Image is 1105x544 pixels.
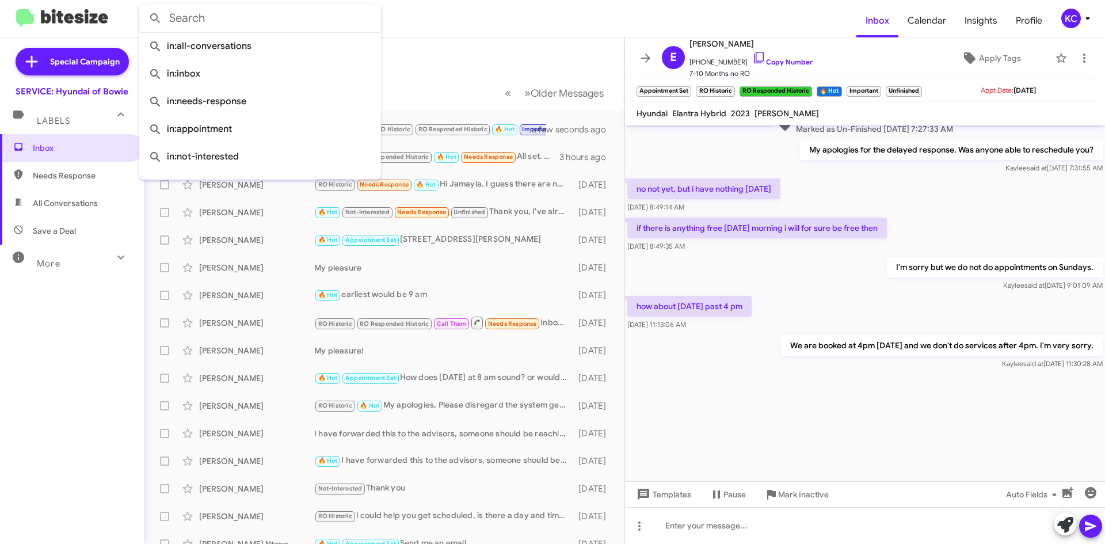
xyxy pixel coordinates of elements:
[573,400,615,412] div: [DATE]
[627,178,780,199] p: no not yet, but i have nothing [DATE]
[1013,86,1036,94] span: [DATE]
[318,512,352,520] span: RO Historic
[199,262,314,273] div: [PERSON_NAME]
[637,108,668,119] span: Hyundai
[573,483,615,494] div: [DATE]
[498,81,518,105] button: Previous
[33,197,98,209] span: All Conversations
[314,428,573,439] div: I have forwarded this to the advisors, someone should be reaching out with pricing
[318,374,338,382] span: 🔥 Hot
[955,4,1007,37] span: Insights
[781,335,1103,356] p: We are booked at 4pm [DATE] and we don't do services after 4pm. I'm very sorry.
[887,257,1103,277] p: I'm sorry but we do not do appointments on Sundays.
[314,371,573,385] div: How does [DATE] at 8 am sound? or would you like something a little later?
[752,58,813,66] a: Copy Number
[464,153,513,161] span: Needs Response
[437,320,467,328] span: Call Them
[314,345,573,356] div: My pleasure!
[886,86,922,97] small: Unfinished
[1027,163,1047,172] span: said at
[314,315,573,330] div: Inbound Call
[33,225,76,237] span: Save a Deal
[573,317,615,329] div: [DATE]
[1006,484,1061,505] span: Auto Fields
[318,181,352,188] span: RO Historic
[16,86,128,97] div: SERVICE: Hyundai of Bowie
[33,170,131,181] span: Needs Response
[1024,281,1045,290] span: said at
[199,290,314,301] div: [PERSON_NAME]
[418,125,487,133] span: RO Responded Historic
[672,108,726,119] span: Elantra Hybrid
[1023,359,1043,368] span: said at
[627,296,752,317] p: how about [DATE] past 4 pm
[731,108,750,119] span: 2023
[397,208,446,216] span: Needs Response
[740,86,812,97] small: RO Responded Historic
[199,179,314,191] div: [PERSON_NAME]
[148,115,372,143] span: in:appointment
[817,86,841,97] small: 🔥 Hot
[318,320,352,328] span: RO Historic
[314,399,573,412] div: My apologies, Please disregard the system generated texts
[314,206,573,219] div: Thank you, I've already had it serviced.
[360,402,379,409] span: 🔥 Hot
[778,484,829,505] span: Mark Inactive
[1002,359,1103,368] span: Kaylee [DATE] 11:30:28 AM
[199,483,314,494] div: [PERSON_NAME]
[997,484,1070,505] button: Auto Fields
[376,125,410,133] span: RO Historic
[148,170,372,198] span: in:sold-verified
[689,68,813,79] span: 7-10 Months no RO
[1003,281,1103,290] span: Kaylee [DATE] 9:01:09 AM
[689,51,813,68] span: [PHONE_NUMBER]
[345,208,390,216] span: Not-Interested
[454,208,485,216] span: Unfinished
[627,203,684,211] span: [DATE] 8:49:14 AM
[898,4,955,37] a: Calendar
[524,86,531,100] span: »
[488,320,537,328] span: Needs Response
[318,208,338,216] span: 🔥 Hot
[559,151,615,163] div: 3 hours ago
[314,509,573,523] div: I could help you get scheduled, is there a day and time that works best for you?
[847,86,881,97] small: Important
[318,402,352,409] span: RO Historic
[199,207,314,218] div: [PERSON_NAME]
[199,345,314,356] div: [PERSON_NAME]
[573,262,615,273] div: [DATE]
[696,86,734,97] small: RO Historic
[522,125,552,133] span: Important
[700,484,755,505] button: Pause
[723,484,746,505] span: Pause
[314,482,573,495] div: Thank you
[573,455,615,467] div: [DATE]
[573,428,615,439] div: [DATE]
[495,125,515,133] span: 🔥 Hot
[505,86,511,100] span: «
[199,317,314,329] div: [PERSON_NAME]
[148,88,372,115] span: in:needs-response
[517,81,611,105] button: Next
[314,233,573,246] div: [STREET_ADDRESS][PERSON_NAME]
[16,48,129,75] a: Special Campaign
[314,150,559,163] div: All set. Thanks!
[345,236,396,244] span: Appointment Set
[416,181,436,188] span: 🔥 Hot
[627,218,887,238] p: if there is anything free [DATE] morning i will for sure be free then
[637,86,691,97] small: Appointment Set
[199,455,314,467] div: [PERSON_NAME]
[318,457,338,465] span: 🔥 Hot
[1005,163,1103,172] span: Kaylee [DATE] 7:31:55 AM
[573,179,615,191] div: [DATE]
[37,258,60,269] span: More
[856,4,898,37] a: Inbox
[979,48,1021,69] span: Apply Tags
[199,400,314,412] div: [PERSON_NAME]
[437,153,456,161] span: 🔥 Hot
[627,242,685,250] span: [DATE] 8:49:35 AM
[755,108,819,119] span: [PERSON_NAME]
[1051,9,1092,28] button: KC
